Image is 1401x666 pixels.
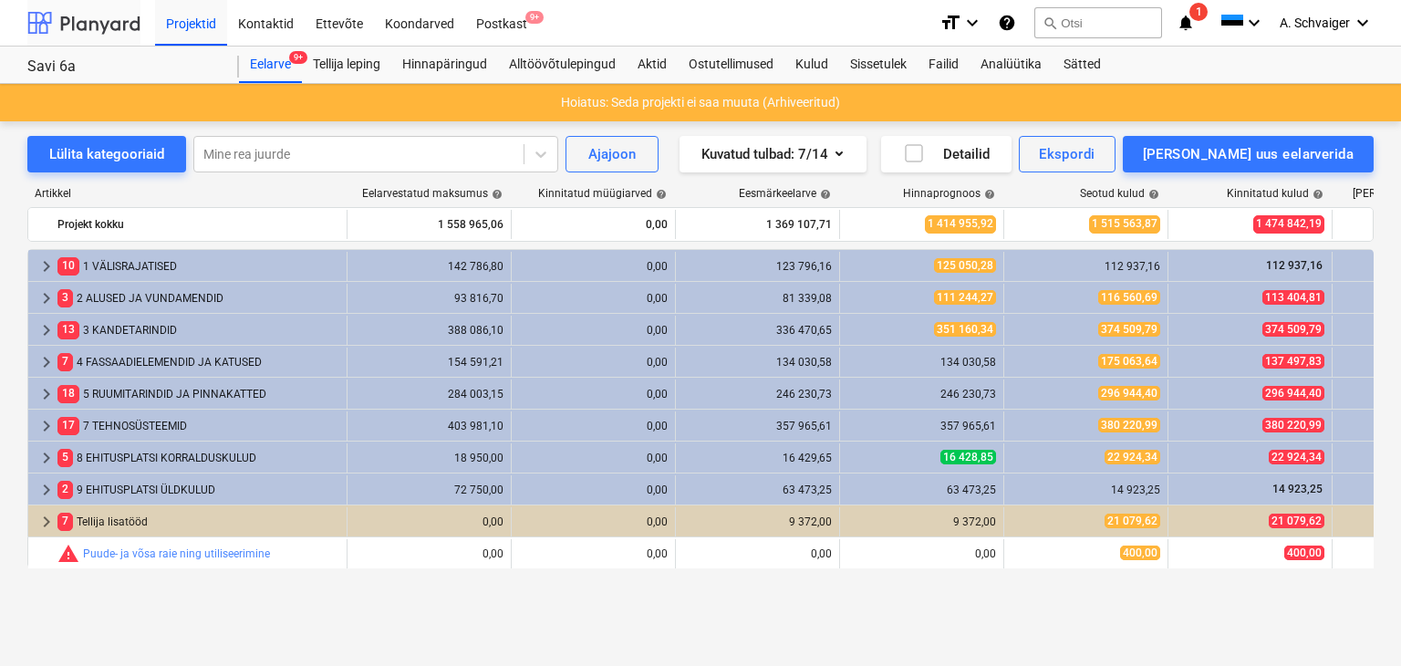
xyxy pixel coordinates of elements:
span: keyboard_arrow_right [36,255,57,277]
div: 14 923,25 [1012,484,1160,496]
span: 400,00 [1284,546,1324,560]
div: Detailid [903,142,990,166]
span: 296 944,40 [1262,386,1324,401]
span: keyboard_arrow_right [36,479,57,501]
div: 0,00 [519,484,668,496]
span: 22 924,34 [1105,450,1160,464]
div: 0,00 [519,210,668,239]
i: Abikeskus [998,12,1016,34]
span: 3 [57,289,73,307]
i: format_size [939,12,961,34]
span: 113 404,81 [1262,290,1324,305]
div: Hinnaprognoos [903,187,995,200]
button: Ajajoon [566,136,659,172]
span: 137 497,83 [1262,354,1324,369]
i: keyboard_arrow_down [1352,12,1374,34]
div: 0,00 [355,515,503,528]
a: Puude- ja võsa raie ning utiliseerimine [83,547,270,560]
span: 1 474 842,19 [1253,215,1324,233]
span: keyboard_arrow_right [36,511,57,533]
button: Otsi [1034,7,1162,38]
span: 17 [57,417,79,434]
span: 2 [57,481,73,498]
div: 246 230,73 [683,388,832,401]
div: 2 ALUSED JA VUNDAMENDID [57,284,339,313]
div: 154 591,21 [355,356,503,369]
span: 22 924,34 [1269,450,1324,464]
div: 93 816,70 [355,292,503,305]
span: keyboard_arrow_right [36,319,57,341]
span: keyboard_arrow_right [36,447,57,469]
span: 351 160,34 [934,322,996,337]
div: 246 230,73 [847,388,996,401]
span: 13 [57,321,79,338]
div: Savi 6a [27,57,217,77]
div: Sissetulek [839,47,918,83]
a: Sätted [1053,47,1112,83]
div: Ekspordi [1039,142,1095,166]
a: Eelarve9+ [239,47,302,83]
span: 14 923,25 [1271,483,1324,495]
div: 336 470,65 [683,324,832,337]
span: 16 428,85 [940,450,996,464]
div: 9 372,00 [847,515,996,528]
div: 357 965,61 [847,420,996,432]
div: Eesmärkeelarve [739,187,831,200]
span: Seotud kulud ületavad prognoosi [57,543,79,565]
button: Lülita kategooriaid [27,136,186,172]
span: 112 937,16 [1264,259,1324,272]
div: 81 339,08 [683,292,832,305]
span: keyboard_arrow_right [36,287,57,309]
button: Kuvatud tulbad:7/14 [680,136,867,172]
div: 7 TEHNOSÜSTEEMID [57,411,339,441]
div: 0,00 [519,515,668,528]
div: 284 003,15 [355,388,503,401]
a: Ostutellimused [678,47,784,83]
span: help [816,189,831,200]
div: 0,00 [519,292,668,305]
div: Vestlusvidin [1310,578,1401,666]
div: 123 796,16 [683,260,832,273]
span: 18 [57,385,79,402]
div: 63 473,25 [683,484,832,496]
p: Hoiatus: Seda projekti ei saa muuta (Arhiveeritud) [561,93,840,112]
div: Artikkel [27,187,347,200]
div: 0,00 [847,547,996,560]
div: 0,00 [683,547,832,560]
div: 0,00 [519,452,668,464]
div: Kinnitatud kulud [1227,187,1323,200]
span: keyboard_arrow_right [36,415,57,437]
div: Kinnitatud müügiarved [538,187,667,200]
span: 10 [57,257,79,275]
span: 1 515 563,87 [1089,215,1160,233]
a: Aktid [627,47,678,83]
a: Failid [918,47,970,83]
div: 0,00 [519,356,668,369]
div: 9 372,00 [683,515,832,528]
div: Lülita kategooriaid [49,142,164,166]
div: 5 RUUMITARINDID JA PINNAKATTED [57,380,339,409]
div: 142 786,80 [355,260,503,273]
div: Projekt kokku [57,210,339,239]
div: 4 FASSAADIELEMENDID JA KATUSED [57,348,339,377]
span: 374 509,79 [1098,322,1160,337]
span: 374 509,79 [1262,322,1324,337]
a: Alltöövõtulepingud [498,47,627,83]
span: 9+ [525,11,544,24]
span: 125 050,28 [934,258,996,273]
div: 3 KANDETARINDID [57,316,339,345]
span: 21 079,62 [1105,514,1160,528]
span: 1 [1189,3,1208,21]
div: 134 030,58 [683,356,832,369]
span: 21 079,62 [1269,514,1324,528]
i: keyboard_arrow_down [1243,12,1265,34]
a: Kulud [784,47,839,83]
span: 1 414 955,92 [925,215,996,233]
span: 116 560,69 [1098,290,1160,305]
span: help [1145,189,1159,200]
